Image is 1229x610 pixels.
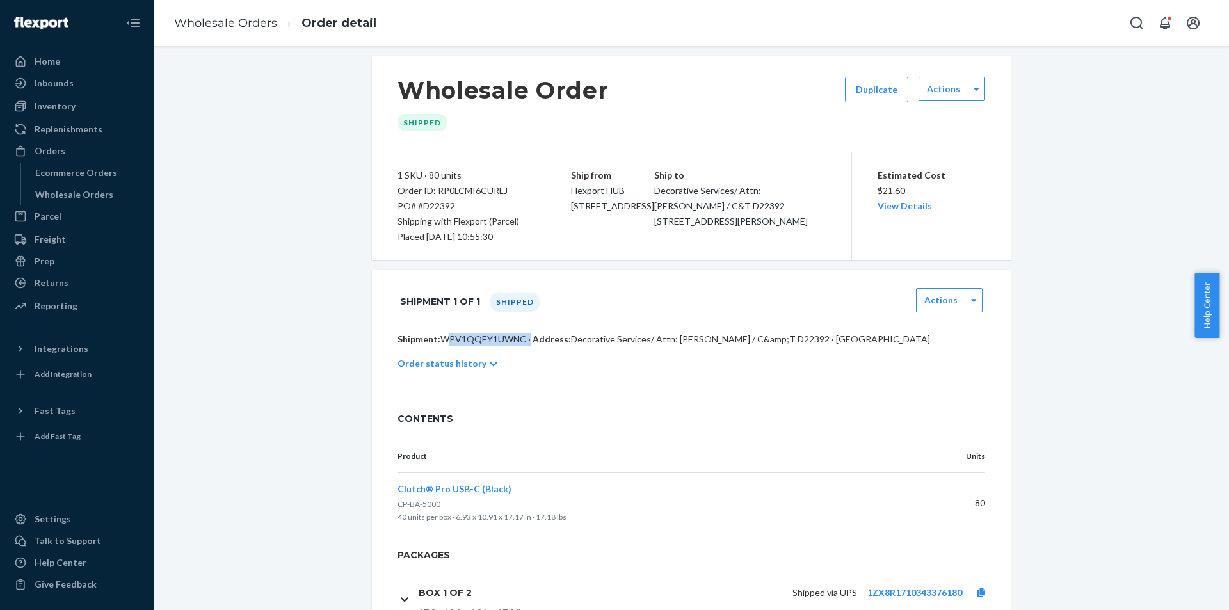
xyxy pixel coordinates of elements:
[398,214,519,229] p: Shipping with Flexport (Parcel)
[924,294,958,307] label: Actions
[372,549,1011,572] h2: Packages
[419,587,472,598] h1: Box 1 of 2
[35,123,102,136] div: Replenishments
[398,357,486,370] p: Order status history
[35,100,76,113] div: Inventory
[1180,10,1206,36] button: Open account menu
[35,342,88,355] div: Integrations
[398,483,511,495] button: Clutch® Pro USB-C (Black)
[8,426,146,447] a: Add Fast Tag
[867,587,962,598] a: 1ZX8R1710343376180
[398,114,447,131] div: Shipped
[164,4,387,42] ol: breadcrumbs
[8,509,146,529] a: Settings
[14,17,68,29] img: Flexport logo
[8,119,146,140] a: Replenishments
[8,51,146,72] a: Home
[35,145,65,157] div: Orders
[927,83,960,95] label: Actions
[1152,10,1178,36] button: Open notifications
[301,16,376,30] a: Order detail
[8,401,146,421] button: Fast Tags
[878,168,986,214] div: $21.60
[8,364,146,385] a: Add Integration
[29,163,147,183] a: Ecommerce Orders
[878,168,986,183] p: Estimated Cost
[35,210,61,223] div: Parcel
[878,200,932,211] a: View Details
[931,451,985,462] p: Units
[398,511,911,524] p: 40 units per box · 6.93 x 10.91 x 17.17 in · 17.18 lbs
[398,77,609,104] h1: Wholesale Order
[8,229,146,250] a: Freight
[29,184,147,205] a: Wholesale Orders
[571,168,654,183] p: Ship from
[120,10,146,36] button: Close Navigation
[35,369,92,380] div: Add Integration
[8,141,146,161] a: Orders
[35,534,101,547] div: Talk to Support
[35,166,117,179] div: Ecommerce Orders
[35,578,97,591] div: Give Feedback
[8,273,146,293] a: Returns
[398,198,519,214] div: PO# #D22392
[8,251,146,271] a: Prep
[398,483,511,494] span: Clutch® Pro USB-C (Black)
[35,431,81,442] div: Add Fast Tag
[35,55,60,68] div: Home
[398,333,985,346] p: WPV1QQEY1UWNC · Decorative Services/ Attn: [PERSON_NAME] / C&amp;T D22392 · [GEOGRAPHIC_DATA]
[398,333,440,344] span: Shipment:
[398,168,519,183] div: 1 SKU · 80 units
[8,531,146,551] a: Talk to Support
[654,168,826,183] p: Ship to
[400,288,480,315] h1: Shipment 1 of 1
[845,77,908,102] button: Duplicate
[8,339,146,359] button: Integrations
[8,296,146,316] a: Reporting
[35,556,86,569] div: Help Center
[35,255,54,268] div: Prep
[398,183,519,198] div: Order ID: RP0LCMI6CURLJ
[35,405,76,417] div: Fast Tags
[490,293,540,312] div: Shipped
[533,333,571,344] span: Address:
[8,552,146,573] a: Help Center
[8,73,146,93] a: Inbounds
[174,16,277,30] a: Wholesale Orders
[654,185,808,227] span: Decorative Services/ Attn: [PERSON_NAME] / C&T D22392 [STREET_ADDRESS][PERSON_NAME]
[1124,10,1150,36] button: Open Search Box
[1194,273,1219,338] button: Help Center
[35,188,113,201] div: Wholesale Orders
[792,586,857,599] p: Shipped via UPS
[8,206,146,227] a: Parcel
[398,412,985,425] span: CONTENTS
[398,451,911,462] p: Product
[35,77,74,90] div: Inbounds
[35,300,77,312] div: Reporting
[398,229,519,245] div: Placed [DATE] 10:55:30
[8,96,146,116] a: Inventory
[35,277,68,289] div: Returns
[8,574,146,595] button: Give Feedback
[35,233,66,246] div: Freight
[398,499,440,509] span: CP-BA-5000
[931,497,985,510] p: 80
[571,185,654,211] span: Flexport HUB [STREET_ADDRESS]
[35,513,71,526] div: Settings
